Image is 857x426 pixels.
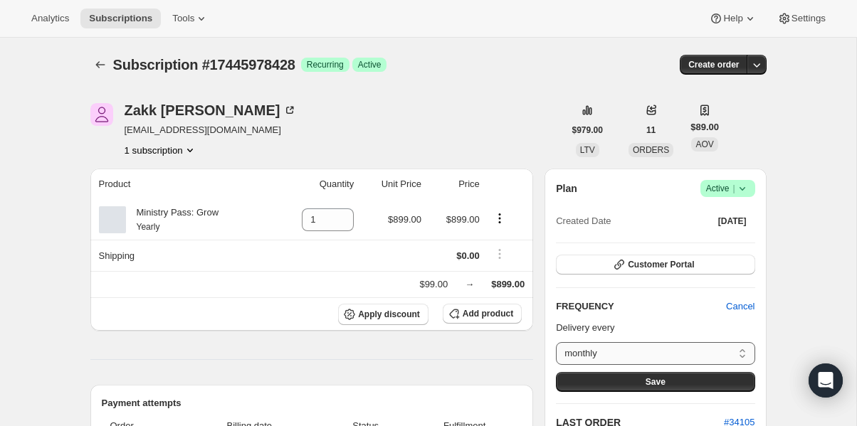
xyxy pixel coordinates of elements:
button: Settings [769,9,834,28]
div: $99.00 [419,277,448,292]
button: $979.00 [564,120,611,140]
span: Subscriptions [89,13,152,24]
span: Tools [172,13,194,24]
button: Tools [164,9,217,28]
span: $979.00 [572,124,603,136]
th: Unit Price [358,169,426,200]
span: $899.00 [388,214,421,225]
h2: Payment attempts [102,396,522,410]
span: $899.00 [446,214,480,225]
span: $0.00 [456,250,480,261]
button: Add product [443,304,522,324]
h2: Plan [556,181,577,196]
span: Apply discount [358,309,420,320]
span: Save [646,376,666,388]
span: [EMAIL_ADDRESS][DOMAIN_NAME] [125,123,298,137]
span: LTV [580,145,595,155]
button: Customer Portal [556,255,755,275]
button: Analytics [23,9,78,28]
span: $89.00 [690,120,719,134]
button: Help [700,9,765,28]
span: Subscription #17445978428 [113,57,295,73]
span: Recurring [307,59,344,70]
th: Quantity [274,169,358,200]
button: Cancel [717,295,763,318]
button: Product actions [125,143,197,157]
button: Product actions [488,211,511,226]
th: Shipping [90,240,275,271]
button: Create order [680,55,747,75]
h2: FREQUENCY [556,299,726,314]
button: [DATE] [710,211,755,231]
span: Settings [792,13,826,24]
span: AOV [695,139,713,149]
span: | [732,183,735,194]
button: Subscriptions [90,55,110,75]
span: $899.00 [491,279,525,289]
span: Customer Portal [628,259,694,270]
div: Ministry Pass: Grow [126,206,219,234]
small: Yearly [137,222,160,232]
span: ORDERS [633,145,669,155]
button: 11 [638,120,664,140]
div: Zakk [PERSON_NAME] [125,103,298,117]
th: Product [90,169,275,200]
button: Subscriptions [80,9,161,28]
button: Shipping actions [488,246,511,262]
button: Apply discount [338,304,428,325]
span: Create order [688,59,739,70]
span: Active [706,181,750,196]
th: Price [426,169,484,200]
span: Add product [463,308,513,319]
span: Help [723,13,742,24]
div: Open Intercom Messenger [809,363,843,398]
span: Zakk Gammon [90,103,113,126]
p: Delivery every [556,321,755,335]
span: 11 [646,124,656,136]
span: [DATE] [718,215,747,227]
button: Save [556,372,755,392]
div: → [465,277,474,292]
span: Active [358,59,382,70]
span: Cancel [726,299,755,314]
span: Created Date [556,214,611,228]
span: Analytics [31,13,69,24]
